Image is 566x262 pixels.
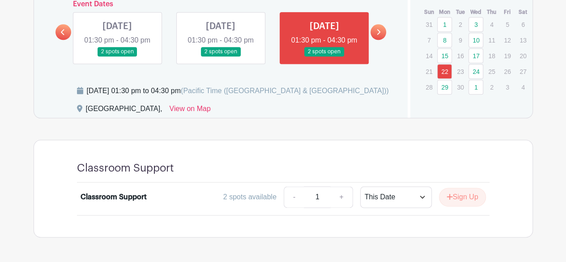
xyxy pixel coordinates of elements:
button: Sign Up [439,188,486,206]
p: 13 [515,33,530,47]
p: 27 [515,64,530,78]
p: 25 [484,64,499,78]
a: 1 [437,17,452,32]
th: Sat [515,8,531,17]
p: 26 [500,64,515,78]
a: 15 [437,48,452,63]
a: - [284,186,304,208]
th: Tue [452,8,468,17]
p: 14 [421,49,436,63]
p: 28 [421,80,436,94]
p: 2 [484,80,499,94]
th: Wed [468,8,484,17]
h4: Classroom Support [77,162,174,175]
p: 5 [500,17,515,31]
a: 8 [437,33,452,47]
a: 3 [468,17,483,32]
p: 12 [500,33,515,47]
p: 16 [453,49,468,63]
p: 31 [421,17,436,31]
a: 22 [437,64,452,79]
p: 4 [484,17,499,31]
div: Classroom Support [81,192,147,202]
a: 1 [468,80,483,94]
a: 24 [468,64,483,79]
div: [DATE] 01:30 pm to 04:30 pm [87,86,389,96]
a: + [330,186,353,208]
p: 23 [453,64,468,78]
div: [GEOGRAPHIC_DATA], [86,103,162,118]
a: 29 [437,80,452,94]
p: 4 [515,80,530,94]
th: Thu [484,8,499,17]
p: 9 [453,33,468,47]
p: 7 [421,33,436,47]
div: 2 spots available [223,192,277,202]
a: 10 [468,33,483,47]
p: 3 [500,80,515,94]
p: 21 [421,64,436,78]
a: 17 [468,48,483,63]
th: Fri [499,8,515,17]
a: View on Map [170,103,211,118]
p: 19 [500,49,515,63]
p: 2 [453,17,468,31]
p: 20 [515,49,530,63]
p: 30 [453,80,468,94]
p: 18 [484,49,499,63]
th: Mon [437,8,452,17]
span: (Pacific Time ([GEOGRAPHIC_DATA] & [GEOGRAPHIC_DATA])) [181,87,389,94]
th: Sun [421,8,437,17]
p: 11 [484,33,499,47]
p: 6 [515,17,530,31]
